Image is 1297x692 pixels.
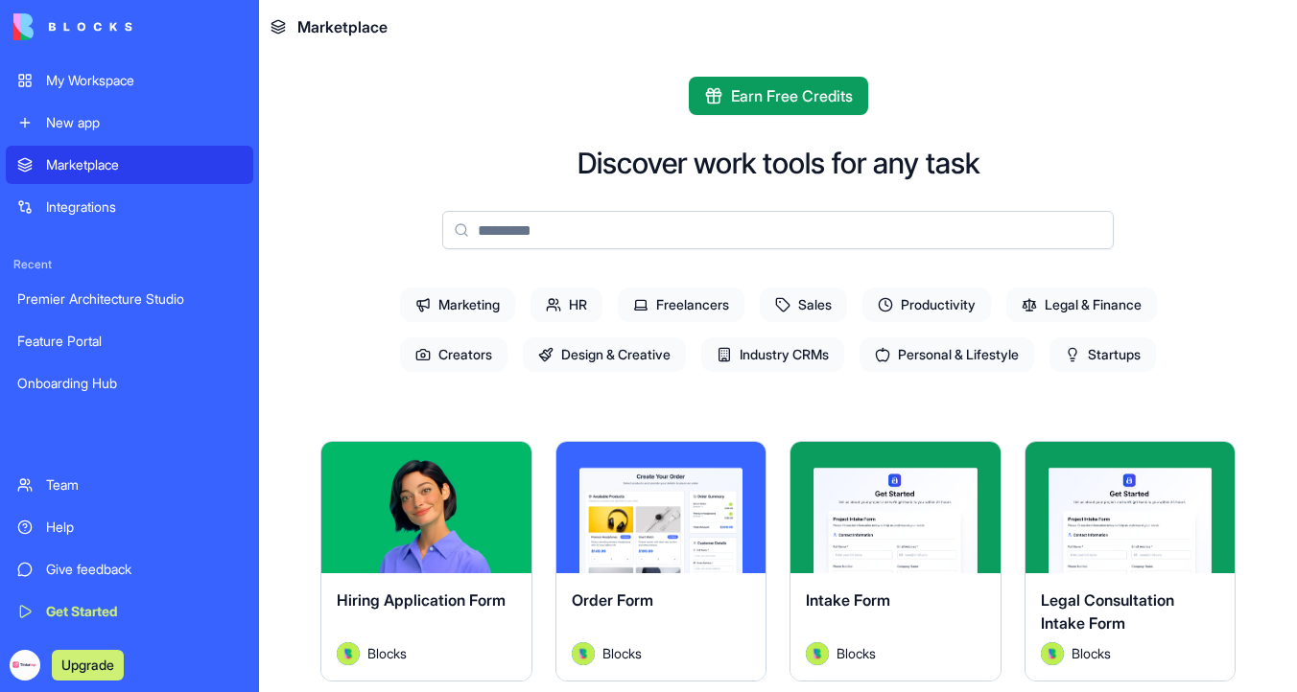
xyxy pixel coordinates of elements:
a: Get Started [6,592,253,631]
span: Design & Creative [523,337,686,372]
img: Avatar [1041,642,1064,665]
a: Order FormAvatarBlocks [555,441,767,681]
span: Personal & Lifestyle [860,337,1034,372]
div: Integrations [46,197,242,217]
button: Upgrade [52,650,124,680]
div: Team [46,475,242,495]
span: Startups [1049,337,1156,372]
span: Creators [400,337,507,372]
span: Freelancers [618,288,744,322]
img: logo [13,13,132,40]
a: Premier Architecture Studio [6,280,253,318]
a: Legal Consultation Intake FormAvatarBlocks [1025,441,1237,681]
button: Earn Free Credits [689,77,868,115]
a: My Workspace [6,61,253,100]
span: Productivity [862,288,991,322]
span: Legal & Finance [1006,288,1157,322]
span: Legal Consultation Intake Form [1041,590,1174,633]
div: Onboarding Hub [17,374,242,393]
a: Intake FormAvatarBlocks [790,441,1002,681]
div: Marketplace [46,155,242,174]
a: Give feedback [6,550,253,588]
span: Blocks [602,643,642,663]
span: Earn Free Credits [731,84,853,107]
div: My Workspace [46,71,242,90]
a: Team [6,466,253,504]
a: Help [6,508,253,546]
a: New app [6,104,253,142]
span: Sales [760,288,847,322]
span: Blocks [1072,643,1111,663]
h2: Discover work tools for any task [578,146,979,180]
span: Marketplace [297,15,388,38]
span: Intake Form [806,590,890,610]
span: Industry CRMs [701,337,844,372]
img: Avatar [572,642,595,665]
img: Avatar [337,642,360,665]
span: Marketing [400,288,515,322]
img: Tinkatop_fycgeq.png [10,650,40,680]
div: Premier Architecture Studio [17,289,242,309]
span: Order Form [572,590,653,610]
span: Blocks [837,643,876,663]
a: Upgrade [52,655,124,674]
a: Hiring Application FormAvatarBlocks [320,441,532,681]
img: Avatar [806,642,829,665]
span: HR [531,288,602,322]
div: Help [46,518,242,537]
a: Marketplace [6,146,253,184]
a: Integrations [6,188,253,226]
span: Recent [6,257,253,272]
a: Onboarding Hub [6,364,253,403]
div: Get Started [46,602,242,621]
div: Feature Portal [17,332,242,351]
div: New app [46,113,242,132]
a: Feature Portal [6,322,253,360]
span: Hiring Application Form [337,590,506,610]
div: Give feedback [46,560,242,579]
span: Blocks [367,643,407,663]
